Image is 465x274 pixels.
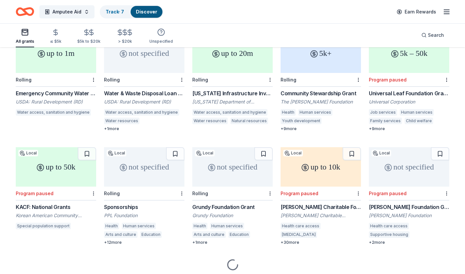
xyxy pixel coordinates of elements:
a: 5k – 50kLocalProgram pausedUniversal Leaf Foundation GrantsUniversal CorporationJob servicesHuman... [369,34,449,131]
div: Rolling [104,191,120,196]
div: Water & Waste Disposal Loan & Grant Program in [US_STATE] [104,89,184,97]
a: Discover [136,9,157,14]
div: Program paused [16,191,53,196]
div: Program paused [369,77,407,82]
div: PPL Foundation [104,212,184,219]
div: Rolling [192,191,208,196]
div: Korean American Community Foundation [16,212,96,219]
div: + 1 more [192,240,273,245]
div: + 12 more [104,240,184,245]
div: not specified [369,147,449,187]
div: Local [371,150,391,156]
div: Community Stewardship Grant [281,89,361,97]
a: not specifiedLocalRollingGrundy Foundation GrantGrundy FoundationHealthHuman servicesArts and cul... [192,147,273,245]
div: not specified [104,34,184,73]
div: [PERSON_NAME] Foundation Grant [369,203,449,211]
div: $5k to $20k [77,39,100,44]
div: Supportive housing [369,231,410,238]
div: [US_STATE] Infrastructure Investment Authority Grant Program [192,89,273,97]
div: Grundy Foundation Grant [192,203,273,211]
div: up to 20m [192,34,273,73]
div: Special population support [16,223,71,229]
div: KACF: National Grants [16,203,96,211]
div: Emergency Community Water Assistance Grants in [US_STATE] [16,89,96,97]
div: Human services [210,223,244,229]
button: All grants [16,26,34,47]
div: + 1 more [104,126,184,131]
div: Water resources [192,118,228,124]
div: [PERSON_NAME] Foundation [369,212,449,219]
div: USDA: Rural Development (RD) [104,99,184,105]
button: Amputee Aid [39,5,95,18]
button: ≤ $5k [50,26,61,47]
div: [US_STATE] Department of Community and Economic Development [192,99,273,105]
a: up to 10kLocalProgram paused[PERSON_NAME] Charitable Foundation Grant[PERSON_NAME] Charitable Fou... [281,147,361,245]
div: + 9 more [281,126,361,131]
div: 5k+ [281,34,361,73]
div: Health [104,223,119,229]
div: Education [140,231,162,238]
button: > $20k [116,26,134,47]
a: not specifiedLocalRollingSponsorshipsPPL FoundationHealthHuman servicesArts and cultureEducation+... [104,147,184,245]
a: not specifiedLocalRollingWater & Waste Disposal Loan & Grant Program in [US_STATE]USDA: Rural Dev... [104,34,184,131]
button: Track· 7Discover [100,5,163,18]
div: up to 1m [16,34,96,73]
button: Search [416,29,449,42]
a: not specifiedLocalProgram paused[PERSON_NAME] Foundation Grant[PERSON_NAME] FoundationHealth care... [369,147,449,245]
div: Rolling [192,77,208,82]
div: Unspecified [149,39,173,44]
div: Rolling [281,77,296,82]
div: Health care access [369,223,409,229]
button: Unspecified [149,26,173,47]
div: Health care access [281,223,321,229]
div: + 9 more [369,126,449,131]
div: not specified [104,147,184,187]
div: Arts and culture [104,231,137,238]
a: up to 20mLocalRolling[US_STATE] Infrastructure Investment Authority Grant Program[US_STATE] Depar... [192,34,273,126]
a: Track· 7 [106,9,124,14]
div: [PERSON_NAME] Charitable Foundation [281,212,361,219]
div: Human services [122,223,156,229]
div: Water resources [104,118,139,124]
div: Health [192,223,207,229]
span: Search [428,31,444,39]
div: Universal Corporation [369,99,449,105]
div: Health [281,109,296,116]
div: Grundy Foundation [192,212,273,219]
div: Water access, sanitation and hygiene [104,109,179,116]
div: Human services [298,109,332,116]
div: Education [228,231,250,238]
div: up to 50k [16,147,96,187]
button: $5k to $20k [77,26,100,47]
a: Earn Rewards [393,6,440,18]
div: 5k – 50k [369,34,449,73]
div: Program paused [369,191,407,196]
a: up to 1mLocalRollingEmergency Community Water Assistance Grants in [US_STATE]USDA: Rural Developm... [16,34,96,118]
div: Water access, sanitation and hygiene [16,109,91,116]
div: Local [195,150,215,156]
div: Rolling [104,77,120,82]
div: Arts and culture [192,231,226,238]
span: Amputee Aid [53,8,81,16]
div: USDA: Rural Development (RD) [16,99,96,105]
div: All grants [16,39,34,44]
div: + 30 more [281,240,361,245]
div: Family services [369,118,402,124]
div: up to 10k [281,147,361,187]
div: Local [18,150,38,156]
div: Youth development [281,118,322,124]
div: Local [107,150,126,156]
div: Natural resources [230,118,268,124]
div: + 2 more [369,240,449,245]
div: The [PERSON_NAME] Foundation [281,99,361,105]
div: ≤ $5k [50,39,61,44]
div: [MEDICAL_DATA] [281,231,317,238]
div: Job services [369,109,397,116]
div: Universal Leaf Foundation Grants [369,89,449,97]
div: [PERSON_NAME] Charitable Foundation Grant [281,203,361,211]
div: Human services [412,231,446,238]
a: Home [16,4,34,19]
div: Program paused [281,191,318,196]
div: Sponsorships [104,203,184,211]
div: Child welfare [405,118,433,124]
